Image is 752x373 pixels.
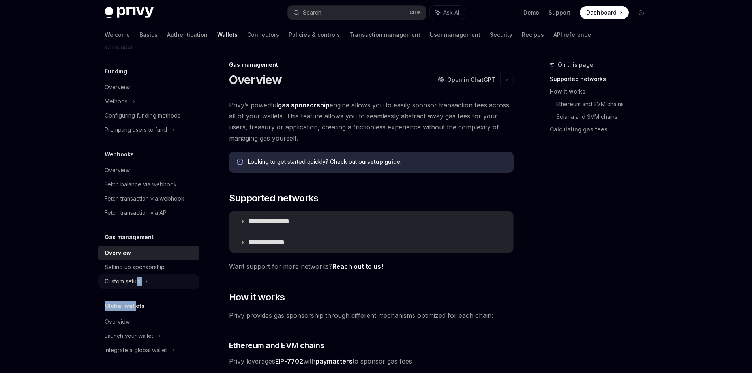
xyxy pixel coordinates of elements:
a: EIP-7702 [275,357,303,366]
a: Policies & controls [289,25,340,44]
span: Dashboard [586,9,617,17]
span: Privy leverages with to sponsor gas fees: [229,356,514,367]
a: Overview [98,80,199,94]
a: Transaction management [349,25,420,44]
div: Fetch transaction via API [105,208,168,217]
a: Configuring funding methods [98,109,199,123]
div: Configuring funding methods [105,111,180,120]
span: Ethereum and EVM chains [229,340,324,351]
a: setup guide [367,158,400,165]
a: Solana and SVM chains [556,111,654,123]
h5: Webhooks [105,150,134,159]
div: Overview [105,82,130,92]
a: Overview [98,163,199,177]
div: Search... [303,8,325,17]
svg: Info [237,159,245,167]
span: Ctrl K [409,9,421,16]
a: Overview [98,315,199,329]
a: Setting up sponsorship [98,260,199,274]
a: Calculating gas fees [550,123,654,136]
span: Privy provides gas sponsorship through different mechanisms optimized for each chain: [229,310,514,321]
span: On this page [558,60,593,69]
h5: Funding [105,67,127,76]
img: dark logo [105,7,154,18]
span: How it works [229,291,285,304]
a: Support [549,9,570,17]
button: Ask AI [430,6,465,20]
span: Supported networks [229,192,319,204]
a: Authentication [167,25,208,44]
div: Fetch transaction via webhook [105,194,184,203]
a: Supported networks [550,73,654,85]
strong: paymasters [315,357,353,365]
a: Overview [98,246,199,260]
div: Overview [105,317,130,326]
a: API reference [553,25,591,44]
div: Setting up sponsorship [105,262,165,272]
span: Looking to get started quickly? Check out our . [248,158,506,166]
a: Reach out to us! [332,262,383,271]
div: Gas management [229,61,514,69]
div: Methods [105,97,128,106]
button: Open in ChatGPT [433,73,500,86]
div: Fetch balance via webhook [105,180,177,189]
a: Fetch balance via webhook [98,177,199,191]
span: Ask AI [443,9,459,17]
a: Security [490,25,512,44]
a: User management [430,25,480,44]
a: Demo [523,9,539,17]
a: Basics [139,25,158,44]
div: Launch your wallet [105,331,153,341]
button: Search...CtrlK [288,6,426,20]
div: Integrate a global wallet [105,345,167,355]
div: Prompting users to fund [105,125,167,135]
span: Privy’s powerful engine allows you to easily sponsor transaction fees across all of your wallets.... [229,99,514,144]
strong: gas sponsorship [278,101,330,109]
div: Custom setup [105,277,140,286]
a: Fetch transaction via webhook [98,191,199,206]
h1: Overview [229,73,282,87]
span: Open in ChatGPT [447,76,495,84]
a: Dashboard [580,6,629,19]
a: Connectors [247,25,279,44]
div: Overview [105,165,130,175]
div: Overview [105,248,131,258]
button: Toggle dark mode [635,6,648,19]
a: How it works [550,85,654,98]
a: Ethereum and EVM chains [556,98,654,111]
span: Want support for more networks? [229,261,514,272]
h5: Global wallets [105,301,144,311]
a: Fetch transaction via API [98,206,199,220]
a: Welcome [105,25,130,44]
a: Recipes [522,25,544,44]
h5: Gas management [105,232,154,242]
a: Wallets [217,25,238,44]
